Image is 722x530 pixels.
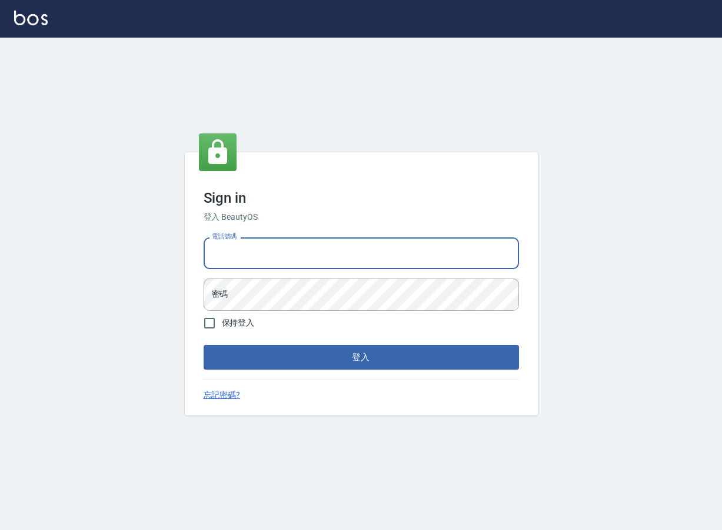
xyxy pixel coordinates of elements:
[204,211,519,223] h6: 登入 BeautyOS
[14,11,48,25] img: Logo
[212,232,237,241] label: 電話號碼
[222,317,255,329] span: 保持登入
[204,345,519,370] button: 登入
[204,190,519,206] h3: Sign in
[204,389,241,401] a: 忘記密碼?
